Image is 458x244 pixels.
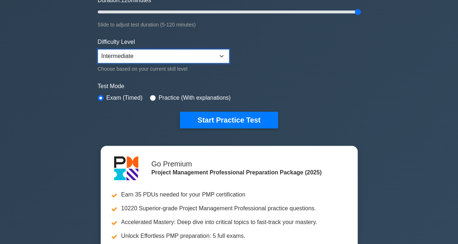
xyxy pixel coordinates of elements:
label: Practice (With explanations) [159,94,231,102]
label: Exam (Timed) [106,94,143,102]
label: Difficulty Level [98,38,135,46]
div: Choose based on your current skill level [98,65,229,73]
div: Slide to adjust test duration (5-120 minutes) [98,20,361,29]
label: Test Mode [98,82,361,91]
button: Start Practice Test [180,112,278,128]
